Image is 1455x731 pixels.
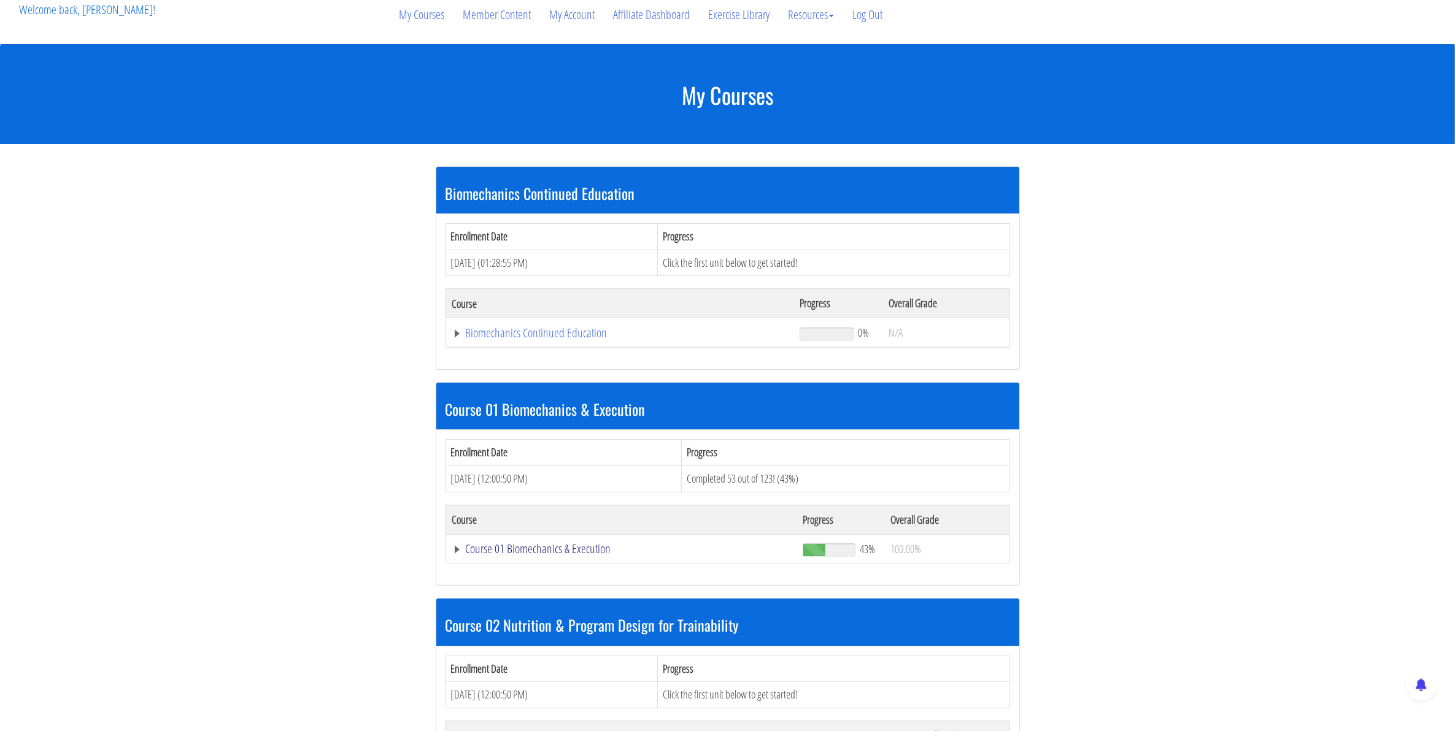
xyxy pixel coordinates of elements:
th: Enrollment Date [446,656,658,682]
td: Click the first unit below to get started! [658,682,1009,708]
th: Enrollment Date [446,223,658,250]
th: Course [446,505,797,534]
td: [DATE] (01:28:55 PM) [446,250,658,276]
td: [DATE] (12:00:50 PM) [446,682,658,708]
a: Course 01 Biomechanics & Execution [452,543,791,555]
span: 43% [860,542,875,556]
th: Overall Grade [884,505,1009,534]
th: Progress [793,289,882,318]
td: N/A [883,318,1009,348]
td: Completed 53 out of 123! (43%) [681,465,1009,492]
td: 100.00% [884,534,1009,564]
th: Progress [797,505,884,534]
th: Progress [681,440,1009,466]
th: Enrollment Date [446,440,681,466]
th: Overall Grade [883,289,1009,318]
th: Progress [658,223,1009,250]
h3: Course 02 Nutrition & Program Design for Trainability [446,617,1010,633]
a: Biomechanics Continued Education [452,327,788,339]
h3: Course 01 Biomechanics & Execution [446,401,1010,417]
td: Click the first unit below to get started! [658,250,1009,276]
h3: Biomechanics Continued Education [446,185,1010,201]
th: Progress [658,656,1009,682]
td: [DATE] (12:00:50 PM) [446,465,681,492]
th: Course [446,289,793,318]
span: 0% [858,326,869,339]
